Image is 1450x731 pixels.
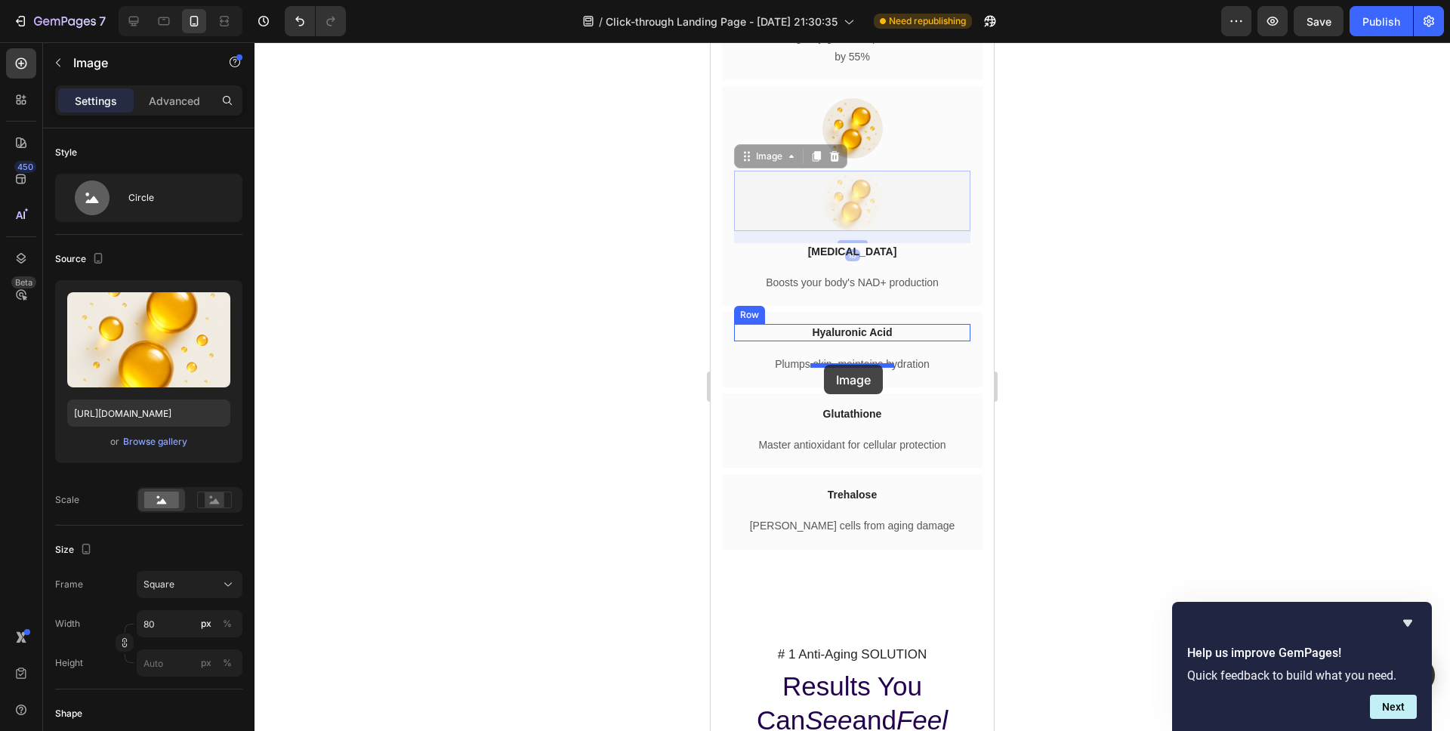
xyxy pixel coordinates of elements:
input: https://example.com/image.jpg [67,399,230,427]
button: Publish [1350,6,1413,36]
label: Height [55,656,83,670]
label: Width [55,617,80,631]
div: Style [55,146,77,159]
div: Circle [128,180,221,215]
div: Browse gallery [123,435,187,449]
iframe: Design area [711,42,994,731]
div: 450 [14,161,36,173]
button: px [218,654,236,672]
div: % [223,617,232,631]
p: Advanced [149,93,200,109]
button: Square [137,571,242,598]
span: / [599,14,603,29]
span: Square [143,578,174,591]
button: px [218,615,236,633]
div: Scale [55,493,79,507]
button: Save [1294,6,1344,36]
button: 7 [6,6,113,36]
span: or [110,433,119,451]
button: % [197,615,215,633]
div: Help us improve GemPages! [1187,614,1417,719]
div: Beta [11,276,36,288]
div: Undo/Redo [285,6,346,36]
span: Click-through Landing Page - [DATE] 21:30:35 [606,14,838,29]
div: px [201,656,211,670]
p: Settings [75,93,117,109]
div: px [201,617,211,631]
span: Save [1307,15,1331,28]
p: 7 [99,12,106,30]
button: Hide survey [1399,614,1417,632]
div: Publish [1362,14,1400,29]
img: preview-image [67,292,230,387]
span: Need republishing [889,14,966,28]
div: Shape [55,707,82,720]
button: Browse gallery [122,434,188,449]
input: px% [137,649,242,677]
p: Image [73,54,202,72]
div: Source [55,249,107,270]
div: Size [55,540,95,560]
button: % [197,654,215,672]
button: Next question [1370,695,1417,719]
p: Quick feedback to build what you need. [1187,668,1417,683]
h2: Help us improve GemPages! [1187,644,1417,662]
input: px% [137,610,242,637]
div: % [223,656,232,670]
label: Frame [55,578,83,591]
